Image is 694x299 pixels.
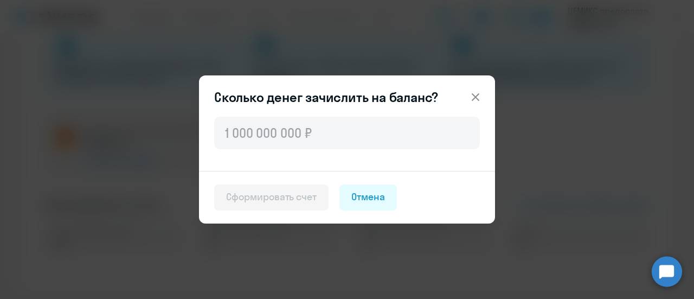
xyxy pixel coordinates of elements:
input: 1 000 000 000 ₽ [214,117,480,149]
header: Сколько денег зачислить на баланс? [199,88,495,106]
div: Отмена [351,190,385,204]
button: Сформировать счет [214,185,329,211]
button: Отмена [339,185,397,211]
div: Сформировать счет [226,190,317,204]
